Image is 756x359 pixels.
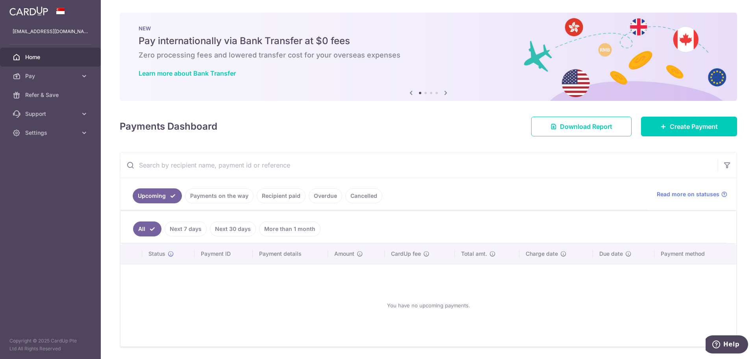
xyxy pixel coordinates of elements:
div: You have no upcoming payments. [130,271,727,340]
p: NEW [139,25,718,32]
p: [EMAIL_ADDRESS][DOMAIN_NAME] [13,28,88,35]
span: Refer & Save [25,91,77,99]
span: Charge date [526,250,558,258]
th: Payment method [654,244,736,264]
h6: Zero processing fees and lowered transfer cost for your overseas expenses [139,50,718,60]
a: Download Report [531,117,632,136]
th: Payment details [253,244,328,264]
span: Read more on statuses [657,190,719,198]
a: Payments on the way [185,188,254,203]
a: Recipient paid [257,188,306,203]
span: CardUp fee [391,250,421,258]
span: Total amt. [461,250,487,258]
a: Learn more about Bank Transfer [139,69,236,77]
a: Cancelled [345,188,382,203]
span: Support [25,110,77,118]
span: Create Payment [670,122,718,131]
h4: Payments Dashboard [120,119,217,134]
h5: Pay internationally via Bank Transfer at $0 fees [139,35,718,47]
a: Upcoming [133,188,182,203]
a: Create Payment [641,117,737,136]
span: Home [25,53,77,61]
span: Pay [25,72,77,80]
input: Search by recipient name, payment id or reference [120,153,718,178]
span: Settings [25,129,77,137]
span: Download Report [560,122,612,131]
a: Read more on statuses [657,190,727,198]
a: Next 30 days [210,221,256,236]
a: All [133,221,161,236]
a: Overdue [309,188,342,203]
img: CardUp [9,6,48,16]
span: Amount [334,250,354,258]
iframe: Opens a widget where you can find more information [706,335,748,355]
a: Next 7 days [165,221,207,236]
span: Due date [599,250,623,258]
img: Bank transfer banner [120,13,737,101]
span: Status [148,250,165,258]
a: More than 1 month [259,221,321,236]
th: Payment ID [195,244,253,264]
